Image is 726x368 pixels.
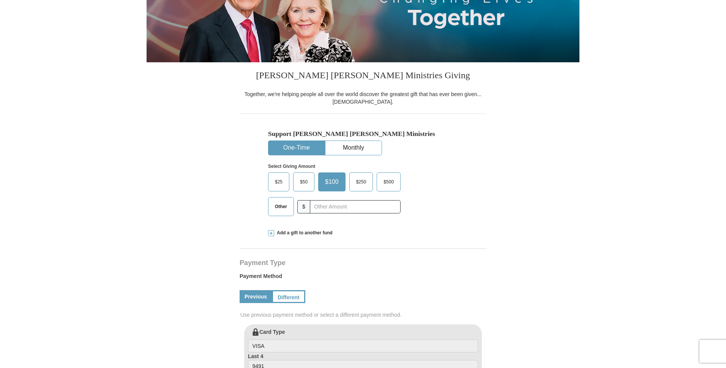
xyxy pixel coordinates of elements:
[296,176,311,188] span: $50
[271,201,291,212] span: Other
[272,290,305,303] a: Different
[274,230,333,236] span: Add a gift to another fund
[321,176,342,188] span: $100
[310,200,401,213] input: Other Amount
[240,311,487,319] span: Use previous payment method or select a different payment method.
[380,176,398,188] span: $500
[240,90,486,106] div: Together, we're helping people all over the world discover the greatest gift that has ever been g...
[325,141,382,155] button: Monthly
[268,141,325,155] button: One-Time
[248,328,478,352] label: Card Type
[240,272,486,284] label: Payment Method
[240,62,486,90] h3: [PERSON_NAME] [PERSON_NAME] Ministries Giving
[248,340,478,352] input: Card Type
[240,260,486,266] h4: Payment Type
[268,164,315,169] strong: Select Giving Amount
[271,176,286,188] span: $25
[297,200,310,213] span: $
[240,290,272,303] a: Previous
[268,130,458,138] h5: Support [PERSON_NAME] [PERSON_NAME] Ministries
[352,176,370,188] span: $250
